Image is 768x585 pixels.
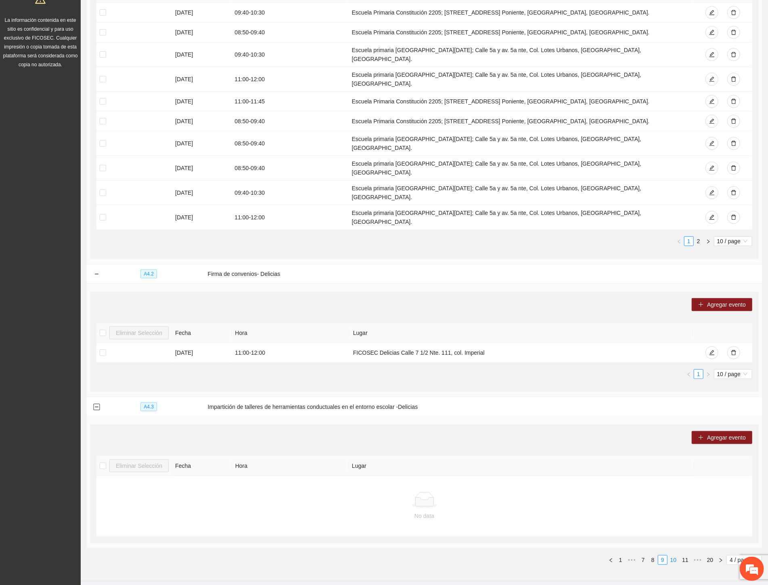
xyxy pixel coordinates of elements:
[704,555,716,565] li: 20
[172,323,232,343] th: Fecha
[727,26,740,39] button: delete
[231,67,348,92] td: 11:00 - 12:00
[705,48,718,61] button: edit
[703,369,713,379] button: right
[691,555,704,565] span: •••
[648,555,658,565] li: 8
[93,404,100,410] button: Collapse row
[731,52,737,58] span: delete
[709,10,715,16] span: edit
[709,76,715,83] span: edit
[709,29,715,36] span: edit
[731,350,737,356] span: delete
[609,558,613,563] span: left
[349,42,694,67] td: Escuela primaria [GEOGRAPHIC_DATA][DATE]; Calle 5a y av. 5a nte, Col. Lotes Urbanos, [GEOGRAPHIC_...
[716,555,726,565] li: Next Page
[731,190,737,196] span: delete
[649,556,657,564] a: 8
[727,162,740,175] button: delete
[727,211,740,224] button: delete
[705,186,718,199] button: edit
[349,156,694,181] td: Escuela primaria [GEOGRAPHIC_DATA][DATE]; Calle 5a y av. 5a nte, Col. Lotes Urbanos, [GEOGRAPHIC_...
[231,181,348,205] td: 09:40 - 10:30
[4,221,154,249] textarea: Escriba su mensaje y pulse “Intro”
[172,181,231,205] td: [DATE]
[684,237,693,246] a: 1
[350,323,693,343] th: Lugar
[100,511,749,520] div: No data
[677,239,682,244] span: left
[349,23,694,42] td: Escuela Primaria Constitución 2205; [STREET_ADDRESS] Poniente, [GEOGRAPHIC_DATA], [GEOGRAPHIC_DATA].
[232,323,349,343] th: Hora
[639,556,648,564] a: 7
[606,555,616,565] li: Previous Page
[705,162,718,175] button: edit
[705,211,718,224] button: edit
[47,108,111,189] span: Estamos en línea.
[231,3,348,23] td: 09:40 - 10:30
[626,555,638,565] li: Previous 5 Pages
[731,215,737,221] span: delete
[674,236,684,246] button: left
[726,555,762,565] div: Page Size
[668,556,679,564] a: 10
[349,131,694,156] td: Escuela primaria [GEOGRAPHIC_DATA][DATE]; Calle 5a y av. 5a nte, Col. Lotes Urbanos, [GEOGRAPHIC_...
[109,459,169,472] button: Eliminar Selección
[730,556,759,564] span: 4 / page
[349,3,694,23] td: Escuela Primaria Constitución 2205; [STREET_ADDRESS] Poniente, [GEOGRAPHIC_DATA], [GEOGRAPHIC_DATA].
[231,92,348,112] td: 11:00 - 11:45
[172,112,231,131] td: [DATE]
[694,369,703,379] li: 1
[709,190,715,196] span: edit
[231,205,348,230] td: 11:00 - 12:00
[658,555,668,565] li: 9
[140,402,157,411] span: A4.3
[727,186,740,199] button: delete
[349,205,694,230] td: Escuela primaria [GEOGRAPHIC_DATA][DATE]; Calle 5a y av. 5a nte, Col. Lotes Urbanos, [GEOGRAPHIC_...
[703,369,713,379] li: Next Page
[232,456,349,476] th: Hora
[718,558,723,563] span: right
[172,92,231,112] td: [DATE]
[626,555,638,565] span: •••
[707,300,746,309] span: Agregar evento
[709,99,715,105] span: edit
[709,215,715,221] span: edit
[172,156,231,181] td: [DATE]
[714,236,752,246] div: Page Size
[694,236,703,246] li: 2
[716,555,726,565] button: right
[717,370,749,379] span: 10 / page
[694,237,703,246] a: 2
[731,99,737,105] span: delete
[727,48,740,61] button: delete
[658,556,667,564] a: 9
[172,456,232,476] th: Fecha
[674,236,684,246] li: Previous Page
[350,343,693,363] td: FICOSEC Delicias Calle 7 1/2 Nte. 111, col. Imperial
[705,346,718,359] button: edit
[709,165,715,172] span: edit
[684,236,694,246] li: 1
[714,369,752,379] div: Page Size
[692,431,752,444] button: plusAgregar evento
[694,370,703,379] a: 1
[727,137,740,150] button: delete
[93,271,100,278] button: Collapse row
[684,369,694,379] li: Previous Page
[705,26,718,39] button: edit
[606,555,616,565] button: left
[109,326,169,339] button: Eliminar Selección
[684,369,694,379] button: left
[172,205,231,230] td: [DATE]
[727,95,740,108] button: delete
[231,23,348,42] td: 08:50 - 09:40
[686,372,691,377] span: left
[172,23,231,42] td: [DATE]
[709,118,715,125] span: edit
[705,73,718,86] button: edit
[698,302,704,308] span: plus
[731,141,737,147] span: delete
